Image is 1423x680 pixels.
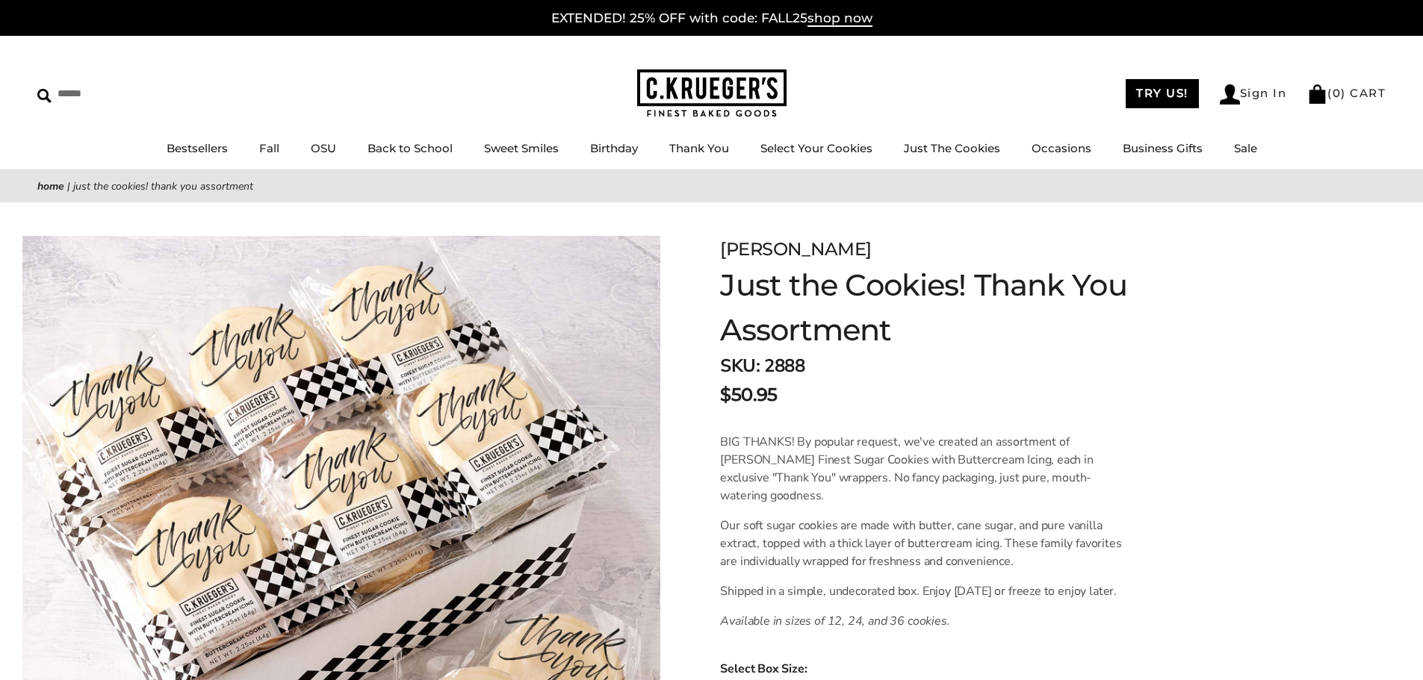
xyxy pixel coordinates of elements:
a: Occasions [1032,141,1091,155]
a: OSU [311,141,336,155]
span: Select Box Size: [720,660,1386,678]
a: Fall [259,141,279,155]
a: Home [37,179,64,193]
span: $50.95 [720,381,777,408]
p: Shipped in a simple, undecorated box. Enjoy [DATE] or freeze to enjoy later. [720,582,1129,600]
span: | [67,179,70,193]
h1: Just the Cookies! Thank You Assortment [720,263,1197,352]
a: Business Gifts [1123,141,1203,155]
span: shop now [807,10,872,27]
p: BIG THANKS! By popular request, we've created an assortment of [PERSON_NAME] Finest Sugar Cookies... [720,433,1129,505]
img: Search [37,89,52,103]
a: (0) CART [1307,86,1386,100]
p: Our soft sugar cookies are made with butter, cane sugar, and pure vanilla extract, topped with a ... [720,517,1129,570]
a: Thank You [669,141,729,155]
a: Just The Cookies [904,141,1000,155]
img: Bag [1307,84,1327,104]
span: 0 [1333,86,1342,100]
a: Back to School [368,141,453,155]
span: 2888 [764,354,804,378]
img: Account [1220,84,1240,105]
span: Just the Cookies! Thank You Assortment [73,179,253,193]
a: Birthday [590,141,638,155]
a: Sign In [1220,84,1287,105]
img: C.KRUEGER'S [637,69,787,118]
a: Bestsellers [167,141,228,155]
a: Sale [1234,141,1257,155]
nav: breadcrumbs [37,178,1386,195]
a: EXTENDED! 25% OFF with code: FALL25shop now [551,10,872,27]
em: Available in sizes of 12, 24, and 36 cookies. [720,613,949,629]
strong: SKU: [720,354,760,378]
a: Select Your Cookies [760,141,872,155]
div: [PERSON_NAME] [720,236,1197,263]
a: TRY US! [1126,79,1199,108]
input: Search [37,82,215,105]
a: Sweet Smiles [484,141,559,155]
